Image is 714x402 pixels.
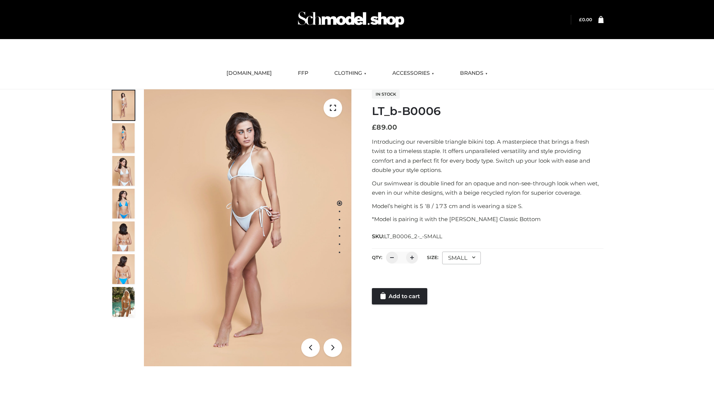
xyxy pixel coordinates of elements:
[427,255,438,260] label: Size:
[329,65,372,82] a: CLOTHING
[442,252,481,264] div: SMALL
[372,179,604,198] p: Our swimwear is double lined for an opaque and non-see-through look when wet, even in our white d...
[372,255,382,260] label: QTY:
[454,65,493,82] a: BRANDS
[387,65,440,82] a: ACCESSORIES
[144,89,351,366] img: ArielClassicBikiniTop_CloudNine_AzureSky_OW114ECO_1
[112,221,135,251] img: ArielClassicBikiniTop_CloudNine_AzureSky_OW114ECO_7-scaled.jpg
[372,123,376,131] span: £
[372,137,604,175] p: Introducing our reversible triangle bikini top. A masterpiece that brings a fresh twist to a time...
[579,17,582,22] span: £
[112,90,135,120] img: ArielClassicBikiniTop_CloudNine_AzureSky_OW114ECO_1-scaled.jpg
[221,65,277,82] a: [DOMAIN_NAME]
[372,214,604,224] p: *Model is pairing it with the [PERSON_NAME] Classic Bottom
[579,17,592,22] a: £0.00
[112,189,135,218] img: ArielClassicBikiniTop_CloudNine_AzureSky_OW114ECO_4-scaled.jpg
[372,105,604,118] h1: LT_b-B0006
[372,201,604,211] p: Model’s height is 5 ‘8 / 173 cm and is wearing a size S.
[372,288,427,304] a: Add to cart
[112,287,135,317] img: Arieltop_CloudNine_AzureSky2.jpg
[372,232,443,241] span: SKU:
[372,90,400,99] span: In stock
[112,123,135,153] img: ArielClassicBikiniTop_CloudNine_AzureSky_OW114ECO_2-scaled.jpg
[292,65,314,82] a: FFP
[112,254,135,284] img: ArielClassicBikiniTop_CloudNine_AzureSky_OW114ECO_8-scaled.jpg
[384,233,442,240] span: LT_B0006_2-_-SMALL
[112,156,135,186] img: ArielClassicBikiniTop_CloudNine_AzureSky_OW114ECO_3-scaled.jpg
[295,5,407,34] img: Schmodel Admin 964
[579,17,592,22] bdi: 0.00
[372,123,397,131] bdi: 89.00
